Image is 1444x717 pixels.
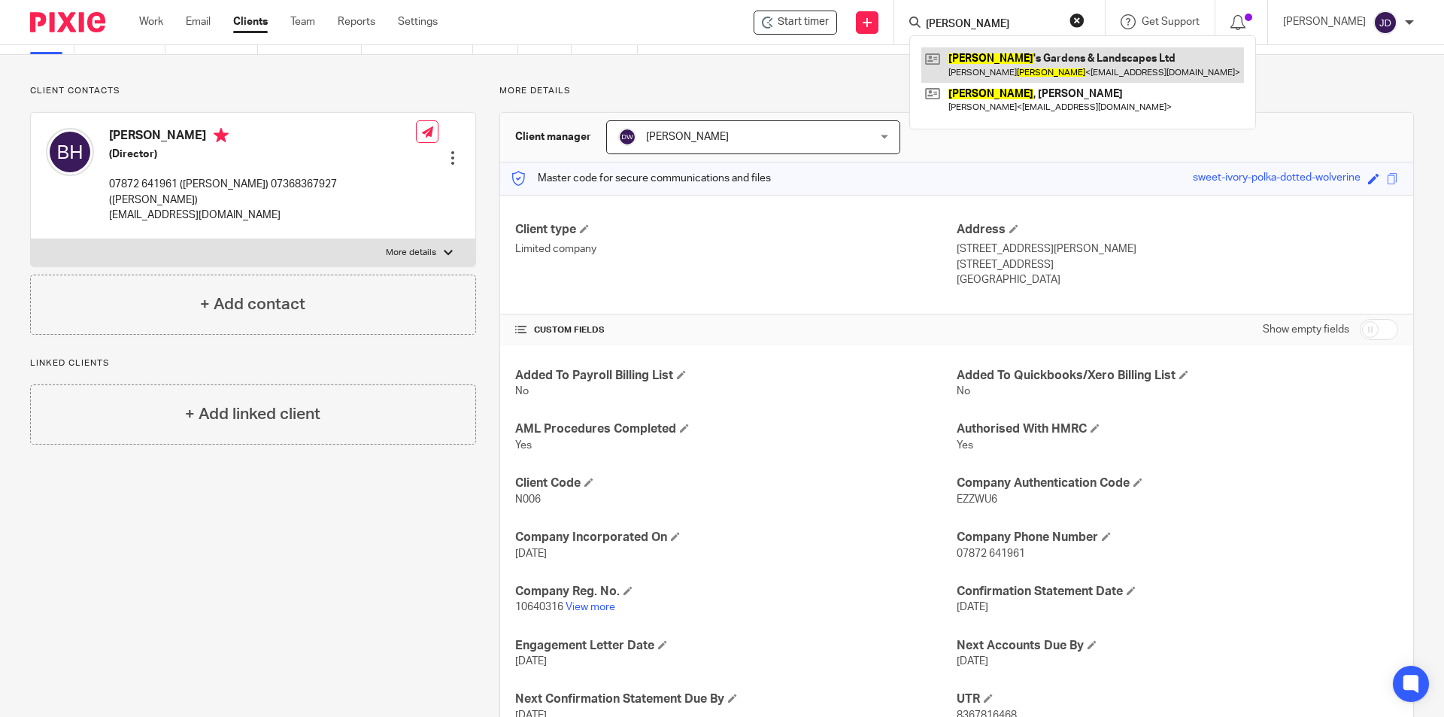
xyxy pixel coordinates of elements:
span: Start timer [778,14,829,30]
p: [STREET_ADDRESS] [957,257,1398,272]
span: Get Support [1142,17,1200,27]
span: N006 [515,494,541,505]
img: Pixie [30,12,105,32]
h4: + Add contact [200,293,305,316]
a: Team [290,14,315,29]
h4: Next Accounts Due By [957,638,1398,654]
p: Client contacts [30,85,476,97]
h4: Company Incorporated On [515,530,957,545]
p: [GEOGRAPHIC_DATA] [957,272,1398,287]
span: [DATE] [957,656,988,667]
h4: AML Procedures Completed [515,421,957,437]
p: [PERSON_NAME] [1283,14,1366,29]
h4: Added To Quickbooks/Xero Billing List [957,368,1398,384]
i: Primary [214,128,229,143]
h4: Client type [515,222,957,238]
a: View more [566,602,615,612]
input: Search [924,18,1060,32]
p: Linked clients [30,357,476,369]
h4: Authorised With HMRC [957,421,1398,437]
a: Settings [398,14,438,29]
h4: Engagement Letter Date [515,638,957,654]
p: More details [499,85,1414,97]
h4: Confirmation Statement Date [957,584,1398,600]
a: Email [186,14,211,29]
div: North Bay Builders Ltd [754,11,837,35]
p: Master code for secure communications and files [511,171,771,186]
p: Limited company [515,242,957,257]
h4: Client Code [515,475,957,491]
span: [DATE] [515,656,547,667]
img: svg%3E [618,128,636,146]
p: 07872 641961 ([PERSON_NAME]) 07368367927 ([PERSON_NAME]) [109,177,416,208]
button: Clear [1069,13,1085,28]
h4: + Add linked client [185,403,320,426]
img: svg%3E [1373,11,1397,35]
h4: Next Confirmation Statement Due By [515,691,957,707]
span: EZZWU6 [957,494,997,505]
h4: Company Phone Number [957,530,1398,545]
h4: UTR [957,691,1398,707]
span: Yes [957,440,973,451]
h4: Address [957,222,1398,238]
img: svg%3E [46,128,94,176]
label: Show empty fields [1263,322,1349,337]
h5: (Director) [109,147,416,162]
span: [DATE] [957,602,988,612]
span: [DATE] [515,548,547,559]
h4: [PERSON_NAME] [109,128,416,147]
span: 10640316 [515,602,563,612]
a: Work [139,14,163,29]
h4: Added To Payroll Billing List [515,368,957,384]
span: 07872 641961 [957,548,1025,559]
h3: Client manager [515,129,591,144]
p: [STREET_ADDRESS][PERSON_NAME] [957,242,1398,257]
div: sweet-ivory-polka-dotted-wolverine [1193,170,1361,187]
span: No [515,386,529,396]
h4: CUSTOM FIELDS [515,324,957,336]
p: [EMAIL_ADDRESS][DOMAIN_NAME] [109,208,416,223]
span: [PERSON_NAME] [646,132,729,142]
h4: Company Authentication Code [957,475,1398,491]
span: Yes [515,440,532,451]
p: More details [386,247,436,259]
a: Reports [338,14,375,29]
span: No [957,386,970,396]
a: Clients [233,14,268,29]
h4: Company Reg. No. [515,584,957,600]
